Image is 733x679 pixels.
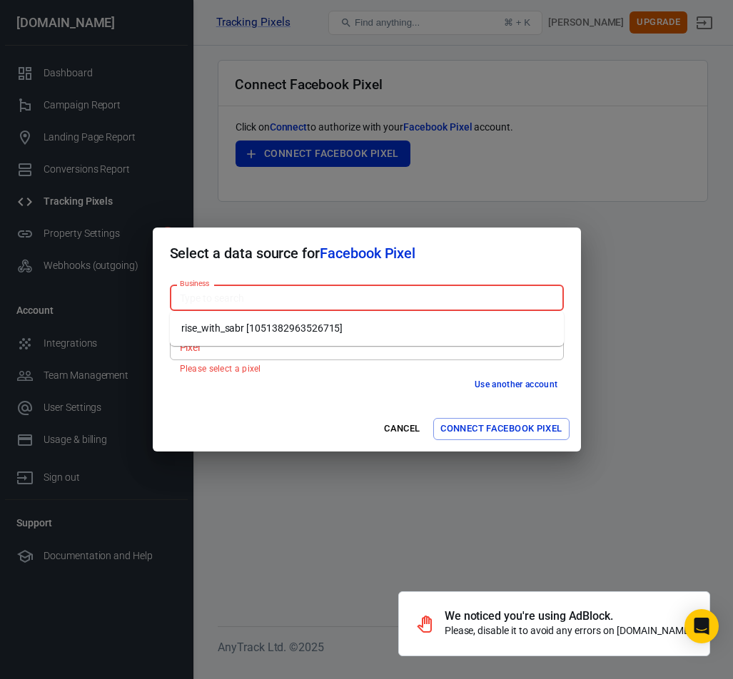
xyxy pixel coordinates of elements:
[180,278,210,289] label: Business
[433,418,569,440] button: Connect Facebook Pixel
[684,609,719,643] div: Open Intercom Messenger
[469,377,564,392] button: Use another account
[320,245,415,262] span: Facebook Pixel
[180,363,554,374] p: Please select a pixel
[153,228,581,279] h2: Select a data source for
[174,338,557,356] input: Type to search
[174,289,557,307] input: Type to search
[445,609,692,623] div: We noticed you're using AdBlock.
[445,623,692,638] p: Please, disable it to avoid any errors on [DOMAIN_NAME]
[170,317,564,340] li: rise_with_sabr [1051382963526715]
[379,418,425,440] button: Cancel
